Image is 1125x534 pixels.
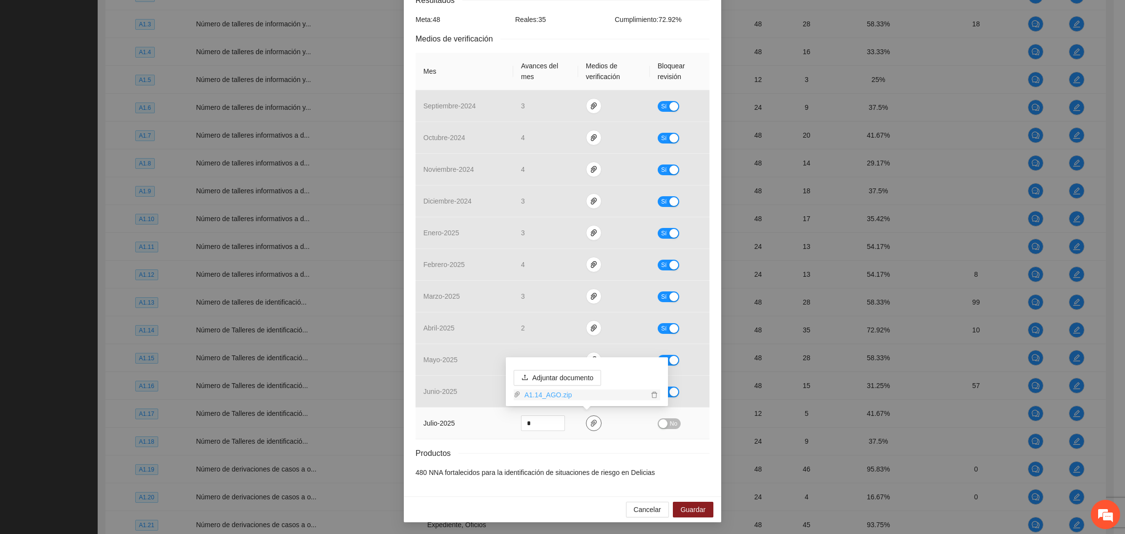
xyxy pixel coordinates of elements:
[586,165,601,173] span: paper-clip
[423,388,457,395] span: junio - 2025
[650,53,709,90] th: Bloquear revisión
[681,504,706,515] span: Guardar
[661,355,667,366] span: Sí
[661,291,667,302] span: Sí
[661,260,667,270] span: Sí
[423,165,474,173] span: noviembre - 2024
[416,467,709,478] li: 480 NNA fortalecidos para la identificación de situaciones de riesgo en Delicias
[423,356,458,364] span: mayo - 2025
[661,101,667,112] span: Sí
[661,228,667,239] span: Sí
[521,292,525,300] span: 3
[521,356,525,364] span: 1
[423,292,460,300] span: marzo - 2025
[423,324,455,332] span: abril - 2025
[423,197,472,205] span: diciembre - 2024
[586,229,601,237] span: paper-clip
[416,53,513,90] th: Mes
[514,374,601,382] span: uploadAdjuntar documento
[515,16,546,23] span: Reales: 35
[521,324,525,332] span: 2
[513,53,578,90] th: Avances del mes
[521,197,525,205] span: 3
[586,288,602,304] button: paper-clip
[626,502,669,517] button: Cancelar
[586,225,602,241] button: paper-clip
[423,229,459,237] span: enero - 2025
[423,134,465,142] span: octubre - 2024
[586,352,602,368] button: paper-clip
[423,419,455,427] span: julio - 2025
[416,447,458,459] span: Productos
[423,261,465,268] span: febrero - 2025
[670,418,677,429] span: No
[661,164,667,175] span: Sí
[5,267,186,301] textarea: Escriba su mensaje y pulse “Intro”
[532,372,593,383] span: Adjuntar documento
[521,229,525,237] span: 3
[634,504,661,515] span: Cancelar
[521,390,648,400] a: A1.14_AGO.zip
[612,14,712,25] div: Cumplimiento: 72.92 %
[586,415,602,431] button: paper-clip
[160,5,184,28] div: Minimizar ventana de chat en vivo
[586,261,601,268] span: paper-clip
[521,165,525,173] span: 4
[521,134,525,142] span: 4
[521,102,525,110] span: 3
[586,257,602,272] button: paper-clip
[521,374,528,382] span: upload
[673,502,713,517] button: Guardar
[586,134,601,142] span: paper-clip
[661,196,667,207] span: Sí
[578,53,650,90] th: Medios de verificación
[423,102,476,110] span: septiembre - 2024
[51,50,164,62] div: Chatee con nosotros ahora
[514,391,521,398] span: paper-clip
[514,370,601,386] button: uploadAdjuntar documento
[586,419,601,427] span: paper-clip
[586,130,602,145] button: paper-clip
[586,162,602,177] button: paper-clip
[57,130,135,229] span: Estamos en línea.
[586,324,601,332] span: paper-clip
[661,323,667,334] span: Sí
[413,14,513,25] div: Meta: 48
[586,98,602,114] button: paper-clip
[649,391,660,398] span: delete
[586,197,601,205] span: paper-clip
[586,320,602,336] button: paper-clip
[586,193,602,209] button: paper-clip
[586,356,601,364] span: paper-clip
[416,33,500,45] span: Medios de verificación
[521,261,525,268] span: 4
[586,102,601,110] span: paper-clip
[586,292,601,300] span: paper-clip
[661,133,667,144] span: Sí
[648,390,660,400] button: delete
